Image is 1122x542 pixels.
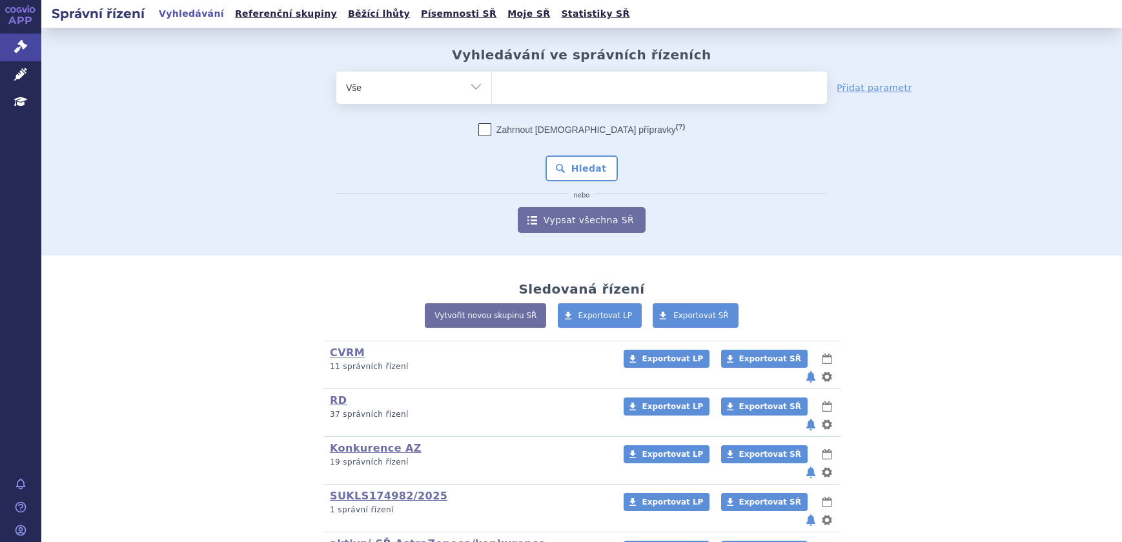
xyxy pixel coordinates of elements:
[821,447,833,462] button: lhůty
[518,207,646,233] a: Vypsat všechna SŘ
[739,497,801,507] span: Exportovat SŘ
[624,445,709,463] a: Exportovat LP
[821,494,833,510] button: lhůty
[821,399,833,414] button: lhůty
[330,409,607,420] p: 37 správních řízení
[821,369,833,385] button: nastavení
[330,394,347,406] a: RD
[739,354,801,363] span: Exportovat SŘ
[804,417,817,432] button: notifikace
[804,369,817,385] button: notifikace
[425,303,546,328] a: Vytvořit novou skupinu SŘ
[642,354,703,363] span: Exportovat LP
[578,311,633,320] span: Exportovat LP
[231,5,341,23] a: Referenční skupiny
[804,512,817,528] button: notifikace
[739,450,801,459] span: Exportovat SŘ
[546,156,618,181] button: Hledat
[504,5,554,23] a: Moje SŘ
[624,350,709,368] a: Exportovat LP
[642,450,703,459] span: Exportovat LP
[330,361,607,372] p: 11 správních řízení
[837,81,912,94] a: Přidat parametr
[41,5,155,23] h2: Správní řízení
[330,505,607,516] p: 1 správní řízení
[624,397,709,416] a: Exportovat LP
[673,311,729,320] span: Exportovat SŘ
[821,512,833,528] button: nastavení
[821,465,833,480] button: nastavení
[478,123,685,136] label: Zahrnout [DEMOGRAPHIC_DATA] přípravky
[417,5,500,23] a: Písemnosti SŘ
[739,402,801,411] span: Exportovat SŘ
[330,346,365,359] a: CVRM
[330,442,422,454] a: Konkurence AZ
[344,5,414,23] a: Běžící lhůty
[330,490,447,502] a: SUKLS174982/2025
[653,303,739,328] a: Exportovat SŘ
[804,465,817,480] button: notifikace
[155,5,228,23] a: Vyhledávání
[624,493,709,511] a: Exportovat LP
[557,5,633,23] a: Statistiky SŘ
[676,123,685,131] abbr: (?)
[518,281,644,297] h2: Sledovaná řízení
[642,402,703,411] span: Exportovat LP
[642,497,703,507] span: Exportovat LP
[452,47,711,63] h2: Vyhledávání ve správních řízeních
[821,351,833,366] button: lhůty
[721,350,808,368] a: Exportovat SŘ
[330,457,607,468] p: 19 správních řízení
[721,397,808,416] a: Exportovat SŘ
[721,493,808,511] a: Exportovat SŘ
[567,192,597,199] i: nebo
[721,445,808,463] a: Exportovat SŘ
[558,303,642,328] a: Exportovat LP
[821,417,833,432] button: nastavení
